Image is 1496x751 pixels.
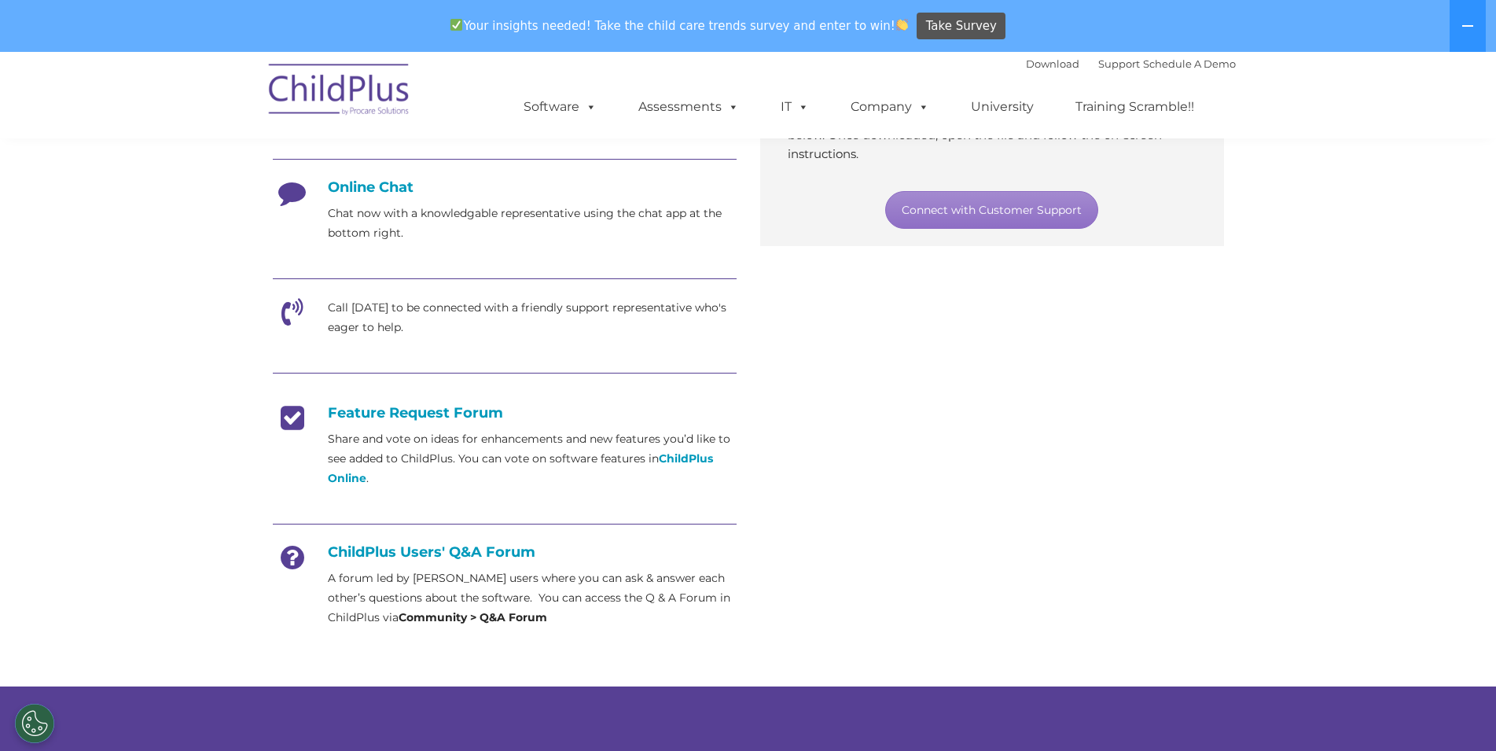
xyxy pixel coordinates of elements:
a: Take Survey [917,13,1005,40]
strong: Community > Q&A Forum [399,610,547,624]
a: University [955,91,1049,123]
p: A forum led by [PERSON_NAME] users where you can ask & answer each other’s questions about the so... [328,569,737,628]
a: Software [508,91,612,123]
a: Company [835,91,945,123]
a: Connect with Customer Support [885,191,1098,229]
font: | [1026,57,1236,70]
a: ChildPlus Online [328,451,713,485]
a: Download [1026,57,1079,70]
span: Take Survey [926,13,997,40]
h4: ChildPlus Users' Q&A Forum [273,543,737,561]
button: Cookies Settings [15,704,54,743]
a: Training Scramble!! [1060,91,1210,123]
a: Support [1098,57,1140,70]
p: Call [DATE] to be connected with a friendly support representative who's eager to help. [328,298,737,337]
img: 👏 [896,19,908,31]
h4: Feature Request Forum [273,404,737,422]
img: ✅ [450,19,462,31]
p: Share and vote on ideas for enhancements and new features you’d like to see added to ChildPlus. Y... [328,429,737,488]
span: Your insights needed! Take the child care trends survey and enter to win! [444,10,915,41]
p: Chat now with a knowledgable representative using the chat app at the bottom right. [328,204,737,243]
a: Assessments [623,91,755,123]
img: ChildPlus by Procare Solutions [261,53,418,131]
a: IT [765,91,825,123]
h4: Online Chat [273,179,737,196]
a: Schedule A Demo [1143,57,1236,70]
